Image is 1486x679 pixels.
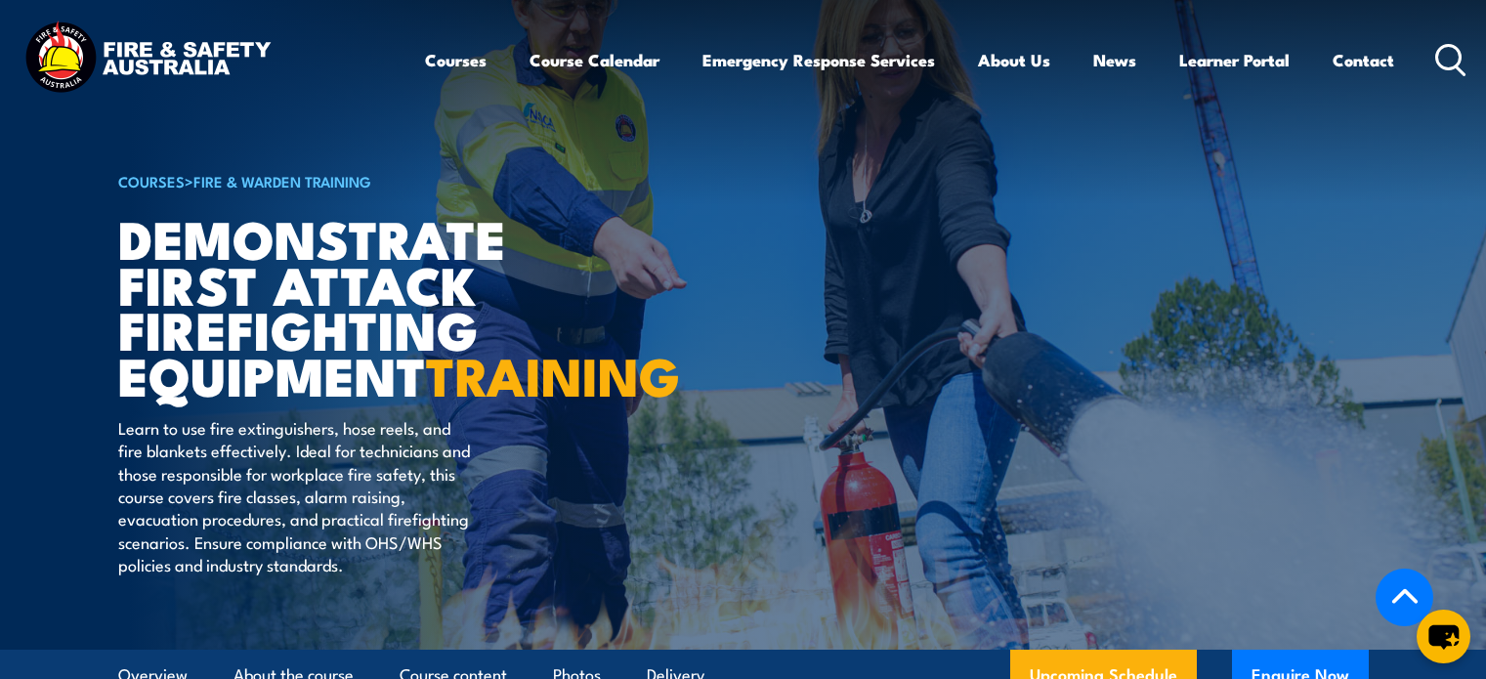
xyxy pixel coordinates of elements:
a: News [1093,34,1136,86]
a: Fire & Warden Training [193,170,371,191]
a: COURSES [118,170,185,191]
a: Learner Portal [1179,34,1290,86]
strong: TRAINING [426,333,680,414]
p: Learn to use fire extinguishers, hose reels, and fire blankets effectively. Ideal for technicians... [118,416,475,576]
h6: > [118,169,601,192]
button: chat-button [1417,610,1470,663]
a: Course Calendar [530,34,659,86]
a: Contact [1333,34,1394,86]
h1: Demonstrate First Attack Firefighting Equipment [118,215,601,398]
a: Courses [425,34,487,86]
a: Emergency Response Services [702,34,935,86]
a: About Us [978,34,1050,86]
